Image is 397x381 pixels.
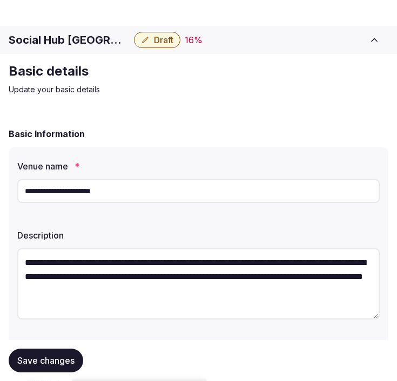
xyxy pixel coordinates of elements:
button: Toggle sidebar [360,28,388,52]
span: Draft [154,35,173,45]
h2: Basic details [9,63,372,80]
button: Draft [134,32,180,48]
button: Save changes [9,349,83,372]
button: 16% [185,33,203,46]
div: 16 % [185,33,203,46]
h1: Social Hub [GEOGRAPHIC_DATA] [9,32,130,47]
span: Save changes [17,355,75,366]
label: Description [17,231,380,240]
p: Update your basic details [9,84,372,95]
label: Venue name [17,162,380,171]
h2: Basic Information [9,127,85,140]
